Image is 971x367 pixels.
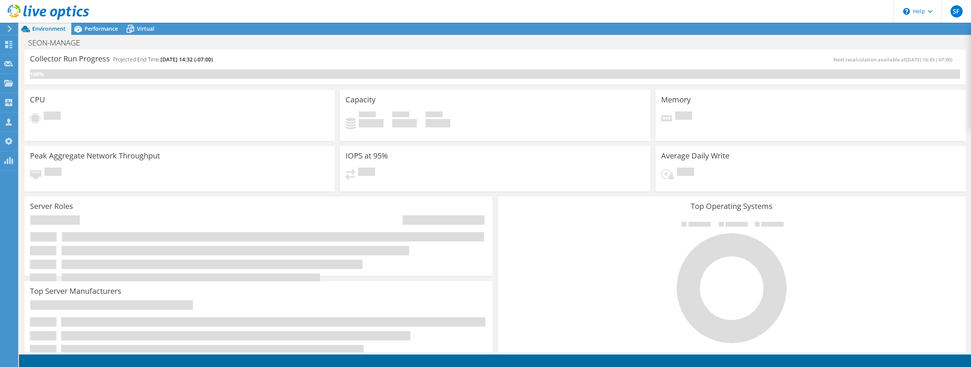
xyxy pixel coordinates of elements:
[30,202,73,210] h3: Server Roles
[675,111,692,122] span: Pending
[951,5,963,17] span: SF
[426,119,450,127] h4: 0 GiB
[661,96,691,104] h3: Memory
[30,96,45,104] h3: CPU
[359,111,376,119] span: Used
[426,111,443,119] span: Total
[44,168,61,178] span: Pending
[30,287,121,295] h3: Top Server Manufacturers
[358,168,375,178] span: Pending
[160,56,213,63] span: [DATE] 14:32 (-07:00)
[44,111,61,122] span: Pending
[25,39,92,47] h1: SEON-MANAGE
[392,111,409,119] span: Free
[903,8,910,15] svg: \n
[32,25,66,32] span: Environment
[85,25,118,32] span: Performance
[392,119,417,127] h4: 0 GiB
[503,202,960,210] h3: Top Operating Systems
[113,55,213,64] h4: Projected End Time:
[346,96,376,104] h3: Capacity
[833,56,956,63] span: Next recalculation available at
[906,56,952,63] span: [DATE] 16:45 (-07:00)
[137,25,154,32] span: Virtual
[661,152,729,160] h3: Average Daily Write
[30,152,160,160] h3: Peak Aggregate Network Throughput
[677,168,694,178] span: Pending
[346,152,388,160] h3: IOPS at 95%
[359,119,383,127] h4: 0 GiB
